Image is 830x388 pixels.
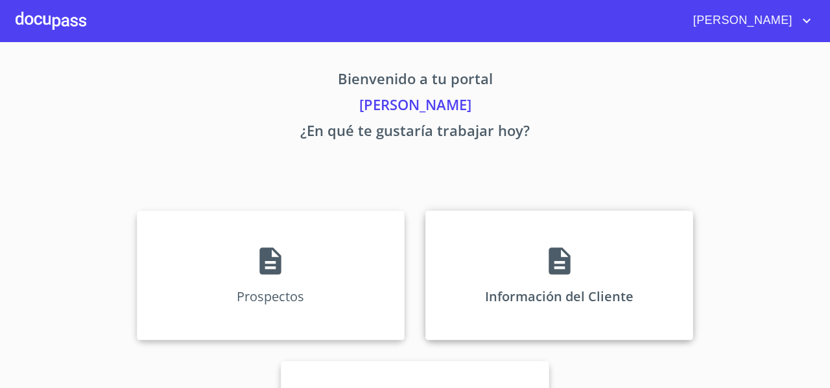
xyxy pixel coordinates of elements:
[485,288,634,305] p: Información del Cliente
[16,68,814,94] p: Bienvenido a tu portal
[16,94,814,120] p: [PERSON_NAME]
[237,288,304,305] p: Prospectos
[16,120,814,146] p: ¿En qué te gustaría trabajar hoy?
[683,10,814,31] button: account of current user
[683,10,799,31] span: [PERSON_NAME]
